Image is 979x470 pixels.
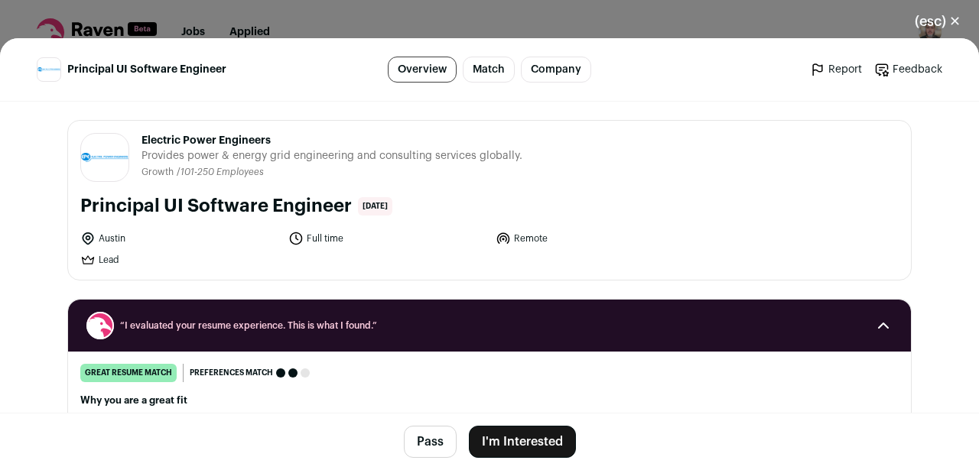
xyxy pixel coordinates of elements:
[521,57,591,83] a: Company
[190,365,273,381] span: Preferences match
[177,167,264,178] li: /
[404,426,457,458] button: Pass
[120,319,859,332] span: “I evaluated your resume experience. This is what I found.”
[358,197,392,216] span: [DATE]
[67,62,226,77] span: Principal UI Software Engineer
[141,133,522,148] span: Electric Power Engineers
[37,67,60,72] img: e32b163ed19ba05bd8cc1e4613093d1f65415f089b09e209ceaba8728886b879.png
[141,148,522,164] span: Provides power & energy grid engineering and consulting services globally.
[141,167,177,178] li: Growth
[181,167,264,177] span: 101-250 Employees
[80,231,279,246] li: Austin
[388,57,457,83] a: Overview
[80,194,352,219] h1: Principal UI Software Engineer
[496,231,694,246] li: Remote
[810,62,862,77] a: Report
[469,426,576,458] button: I'm Interested
[80,394,899,407] h2: Why you are a great fit
[80,364,177,382] div: great resume match
[874,62,942,77] a: Feedback
[81,153,128,163] img: e32b163ed19ba05bd8cc1e4613093d1f65415f089b09e209ceaba8728886b879.png
[80,252,279,267] li: Lead
[896,5,979,38] button: Close modal
[288,231,487,246] li: Full time
[463,57,515,83] a: Match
